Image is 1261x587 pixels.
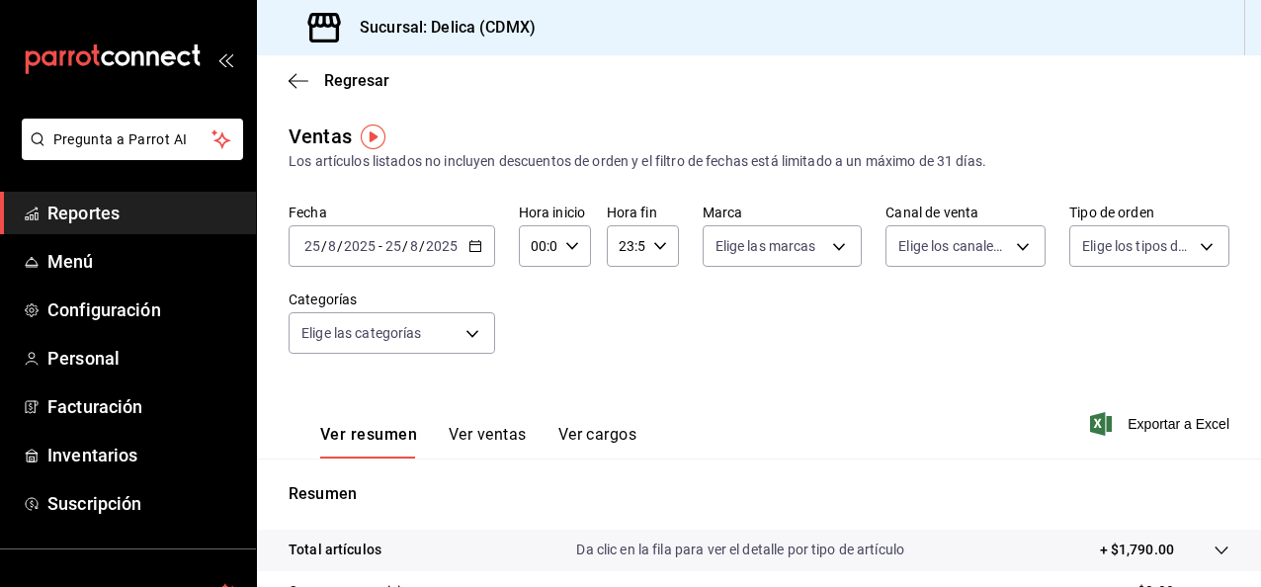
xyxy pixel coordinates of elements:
[715,236,816,256] span: Elige las marcas
[384,238,402,254] input: --
[47,345,240,372] span: Personal
[22,119,243,160] button: Pregunta a Parrot AI
[558,425,637,459] button: Ver cargos
[289,71,389,90] button: Regresar
[324,71,389,90] span: Regresar
[449,425,527,459] button: Ver ventas
[576,540,904,560] p: Da clic en la fila para ver el detalle por tipo de artículo
[47,490,240,517] span: Suscripción
[337,238,343,254] span: /
[14,143,243,164] a: Pregunta a Parrot AI
[344,16,536,40] h3: Sucursal: Delica (CDMX)
[289,540,381,560] p: Total artículos
[898,236,1009,256] span: Elige los canales de venta
[327,238,337,254] input: --
[321,238,327,254] span: /
[301,323,422,343] span: Elige las categorías
[361,125,385,149] img: Tooltip marker
[519,206,591,219] label: Hora inicio
[1094,412,1229,436] button: Exportar a Excel
[402,238,408,254] span: /
[47,200,240,226] span: Reportes
[289,293,495,306] label: Categorías
[320,425,417,459] button: Ver resumen
[1082,236,1193,256] span: Elige los tipos de orden
[289,122,352,151] div: Ventas
[885,206,1046,219] label: Canal de venta
[289,482,1229,506] p: Resumen
[1069,206,1229,219] label: Tipo de orden
[703,206,863,219] label: Marca
[47,442,240,468] span: Inventarios
[607,206,679,219] label: Hora fin
[47,393,240,420] span: Facturación
[289,206,495,219] label: Fecha
[289,151,1229,172] div: Los artículos listados no incluyen descuentos de orden y el filtro de fechas está limitado a un m...
[419,238,425,254] span: /
[320,425,636,459] div: navigation tabs
[425,238,459,254] input: ----
[343,238,377,254] input: ----
[47,248,240,275] span: Menú
[378,238,382,254] span: -
[1100,540,1174,560] p: + $1,790.00
[47,296,240,323] span: Configuración
[217,51,233,67] button: open_drawer_menu
[303,238,321,254] input: --
[409,238,419,254] input: --
[53,129,212,150] span: Pregunta a Parrot AI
